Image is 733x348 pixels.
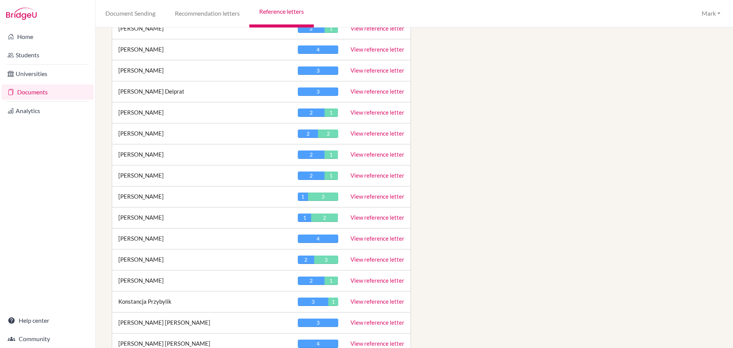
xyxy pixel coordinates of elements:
[112,207,292,228] td: [PERSON_NAME]
[350,67,404,74] a: View reference letter
[112,102,292,123] td: [PERSON_NAME]
[325,24,338,33] div: 1
[350,172,404,179] a: View reference letter
[350,256,404,263] a: View reference letter
[325,277,338,285] div: 1
[350,88,404,95] a: View reference letter
[350,193,404,200] a: View reference letter
[698,6,724,21] button: Mark
[2,103,94,118] a: Analytics
[298,256,314,264] div: 2
[2,331,94,346] a: Community
[2,29,94,44] a: Home
[298,298,328,306] div: 3
[112,291,292,312] td: Konstancja Przybylik
[112,312,292,333] td: [PERSON_NAME] [PERSON_NAME]
[112,228,292,249] td: [PERSON_NAME]
[328,298,338,306] div: 1
[112,39,292,60] td: [PERSON_NAME]
[112,249,292,270] td: [PERSON_NAME]
[298,129,318,138] div: 2
[350,46,404,53] a: View reference letter
[298,108,325,117] div: 2
[298,45,338,54] div: 4
[6,8,37,20] img: Bridge-U
[350,235,404,242] a: View reference letter
[298,193,308,201] div: 1
[350,109,404,116] a: View reference letter
[314,256,338,264] div: 3
[112,18,292,39] td: [PERSON_NAME]
[298,24,325,33] div: 2
[350,25,404,32] a: View reference letter
[112,60,292,81] td: [PERSON_NAME]
[350,151,404,158] a: View reference letter
[298,214,311,222] div: 1
[112,186,292,207] td: [PERSON_NAME]
[325,172,338,180] div: 1
[298,340,338,348] div: 4
[298,151,325,159] div: 2
[318,129,338,138] div: 2
[298,277,325,285] div: 2
[2,84,94,100] a: Documents
[308,193,338,201] div: 3
[350,298,404,305] a: View reference letter
[350,319,404,326] a: View reference letter
[112,81,292,102] td: [PERSON_NAME] Delprat
[350,130,404,137] a: View reference letter
[325,151,338,159] div: 1
[2,47,94,63] a: Students
[298,172,325,180] div: 2
[298,66,338,75] div: 3
[112,123,292,144] td: [PERSON_NAME]
[112,144,292,165] td: [PERSON_NAME]
[350,277,404,284] a: View reference letter
[112,270,292,291] td: [PERSON_NAME]
[298,319,338,327] div: 3
[298,235,338,243] div: 4
[350,214,404,221] a: View reference letter
[112,165,292,186] td: [PERSON_NAME]
[298,87,338,96] div: 3
[2,313,94,328] a: Help center
[311,214,338,222] div: 2
[2,66,94,81] a: Universities
[350,340,404,347] a: View reference letter
[325,108,338,117] div: 1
